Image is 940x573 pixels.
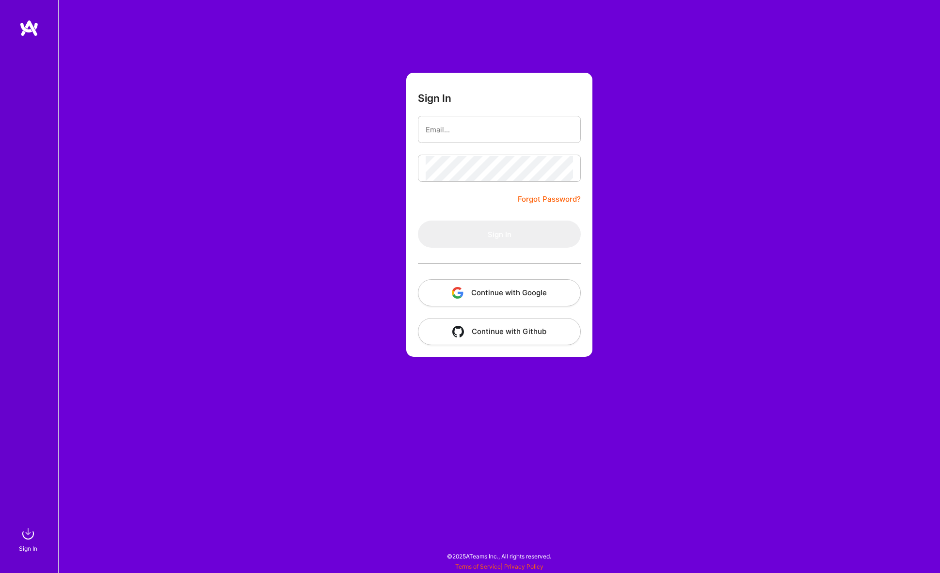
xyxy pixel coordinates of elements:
a: Terms of Service [455,563,501,570]
a: Forgot Password? [518,193,581,205]
button: Continue with Google [418,279,581,306]
img: icon [452,287,463,299]
img: icon [452,326,464,337]
a: Privacy Policy [504,563,543,570]
span: | [455,563,543,570]
a: sign inSign In [20,524,38,554]
button: Sign In [418,221,581,248]
div: Sign In [19,543,37,554]
h3: Sign In [418,92,451,104]
button: Continue with Github [418,318,581,345]
img: logo [19,19,39,37]
img: sign in [18,524,38,543]
div: © 2025 ATeams Inc., All rights reserved. [58,544,940,568]
input: Email... [426,117,573,142]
